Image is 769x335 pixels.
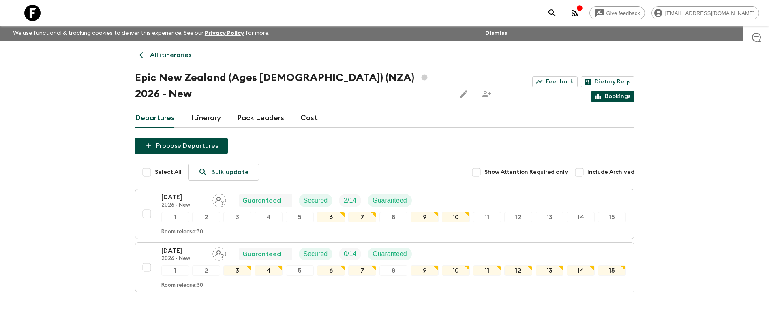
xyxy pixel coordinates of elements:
span: [EMAIL_ADDRESS][DOMAIN_NAME] [661,10,759,16]
a: Feedback [532,76,578,87]
div: 10 [442,265,470,276]
div: 13 [536,212,563,222]
div: 14 [567,212,595,222]
div: 6 [317,212,345,222]
div: Secured [299,194,333,207]
div: Trip Fill [339,194,361,207]
div: 5 [286,265,314,276]
a: Pack Leaders [237,109,284,128]
div: 15 [598,212,626,222]
div: 8 [379,265,407,276]
div: 9 [411,265,439,276]
p: [DATE] [161,192,206,202]
div: 12 [504,265,532,276]
p: Guaranteed [373,249,407,259]
div: 5 [286,212,314,222]
p: 0 / 14 [344,249,356,259]
p: We use functional & tracking cookies to deliver this experience. See our for more. [10,26,273,41]
button: [DATE]2026 - NewAssign pack leaderGuaranteedSecuredTrip FillGuaranteed123456789101112131415Room r... [135,242,634,292]
div: 9 [411,212,439,222]
div: 4 [255,265,283,276]
div: 10 [442,212,470,222]
div: [EMAIL_ADDRESS][DOMAIN_NAME] [651,6,759,19]
span: Give feedback [602,10,645,16]
button: [DATE]2026 - NewAssign pack leaderGuaranteedSecuredTrip FillGuaranteed123456789101112131415Room r... [135,189,634,239]
p: Secured [304,249,328,259]
a: Departures [135,109,175,128]
span: Show Attention Required only [484,168,568,176]
a: Bookings [591,91,634,102]
a: Bulk update [188,164,259,181]
div: 3 [223,265,251,276]
p: Guaranteed [242,196,281,205]
a: Privacy Policy [205,30,244,36]
a: Give feedback [589,6,645,19]
p: [DATE] [161,246,206,256]
div: 1 [161,212,189,222]
div: 7 [348,212,376,222]
span: Assign pack leader [212,196,226,203]
button: menu [5,5,21,21]
div: 11 [473,265,501,276]
button: Dismiss [483,28,509,39]
span: Assign pack leader [212,250,226,256]
div: Trip Fill [339,248,361,260]
div: 11 [473,212,501,222]
p: Guaranteed [373,196,407,205]
span: Include Archived [587,168,634,176]
div: 15 [598,265,626,276]
span: Share this itinerary [478,86,495,102]
p: Bulk update [211,167,249,177]
p: All itineraries [150,50,191,60]
a: Dietary Reqs [581,76,634,87]
div: 3 [223,212,251,222]
a: All itineraries [135,47,196,63]
p: 2026 - New [161,202,206,209]
div: 7 [348,265,376,276]
p: Secured [304,196,328,205]
div: 1 [161,265,189,276]
div: 2 [192,212,220,222]
div: 14 [567,265,595,276]
a: Itinerary [191,109,221,128]
p: Guaranteed [242,249,281,259]
h1: Epic New Zealand (Ages [DEMOGRAPHIC_DATA]) (NZA) 2026 - New [135,70,449,102]
a: Cost [300,109,318,128]
button: Edit this itinerary [456,86,472,102]
span: Select All [155,168,182,176]
div: 4 [255,212,283,222]
div: 2 [192,265,220,276]
button: Propose Departures [135,138,228,154]
div: Secured [299,248,333,260]
p: 2 / 14 [344,196,356,205]
div: 6 [317,265,345,276]
div: 12 [504,212,532,222]
p: 2026 - New [161,256,206,262]
p: Room release: 30 [161,229,203,235]
div: 13 [536,265,563,276]
button: search adventures [544,5,560,21]
div: 8 [379,212,407,222]
p: Room release: 30 [161,282,203,289]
